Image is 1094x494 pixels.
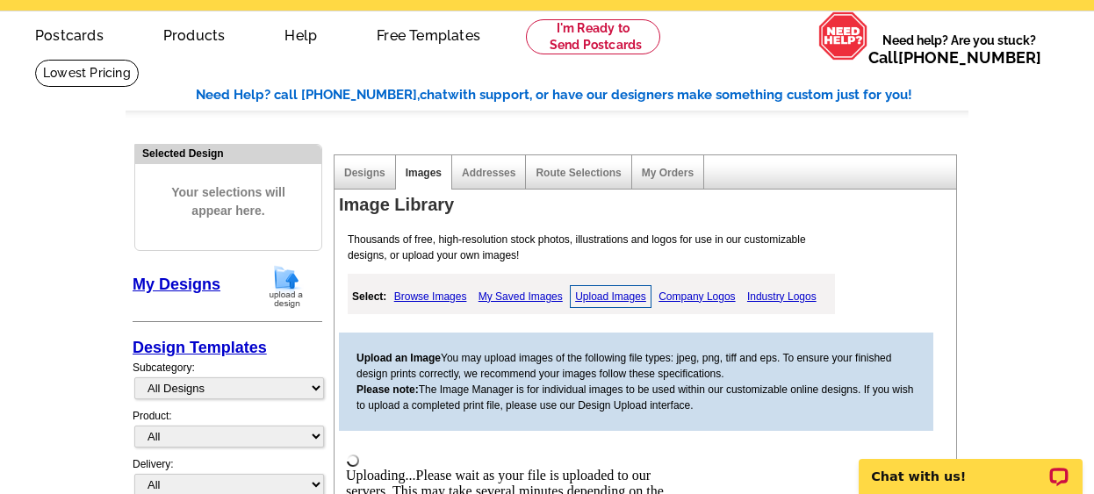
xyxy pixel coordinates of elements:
[654,286,739,307] a: Company Logos
[536,167,621,179] a: Route Selections
[390,286,471,307] a: Browse Images
[256,13,345,54] a: Help
[135,145,321,161] div: Selected Design
[868,32,1050,67] span: Need help? Are you stuck?
[148,166,308,238] span: Your selections will appear here.
[818,11,868,61] img: help
[898,48,1041,67] a: [PHONE_NUMBER]
[868,48,1041,67] span: Call
[406,167,442,179] a: Images
[7,7,21,21] img: loading...
[570,285,651,308] a: Upload Images
[344,167,385,179] a: Designs
[263,264,309,309] img: upload-design
[356,383,419,396] b: Please note:
[743,286,821,307] a: Industry Logos
[339,232,841,263] p: Thousands of free, high-resolution stock photos, illustrations and logos for use in our customiza...
[196,85,968,105] div: Need Help? call [PHONE_NUMBER], with support, or have our designers make something custom just fo...
[642,167,694,179] a: My Orders
[462,167,515,179] a: Addresses
[7,13,132,54] a: Postcards
[420,87,448,103] span: chat
[474,286,567,307] a: My Saved Images
[352,290,386,303] strong: Select:
[847,439,1094,494] iframe: LiveChat chat widget
[7,21,327,68] div: Uploading...Please wait as your file is uploaded to our servers. This may take several minutes de...
[339,196,961,214] h1: Image Library
[133,408,322,456] div: Product:
[135,13,254,54] a: Products
[133,339,267,356] a: Design Templates
[349,13,508,54] a: Free Templates
[356,352,441,364] b: Upload an Image
[133,276,220,293] a: My Designs
[133,360,322,408] div: Subcategory:
[339,333,933,431] div: You may upload images of the following file types: jpeg, png, tiff and eps. To ensure your finish...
